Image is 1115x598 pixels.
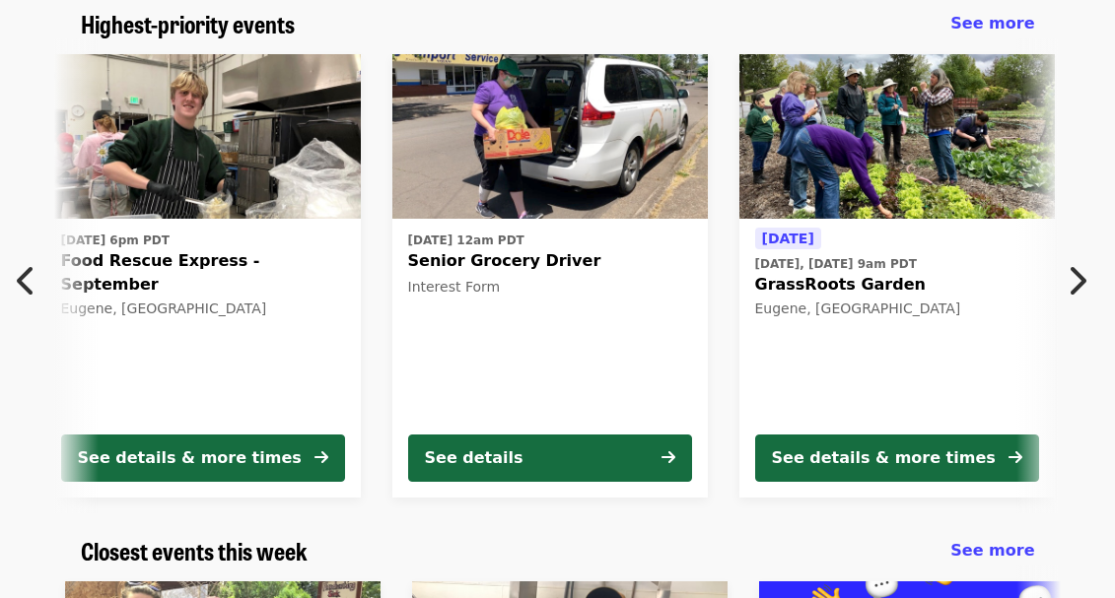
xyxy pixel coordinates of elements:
div: Eugene, [GEOGRAPHIC_DATA] [755,300,1039,317]
div: Eugene, [GEOGRAPHIC_DATA] [61,300,345,317]
button: See details & more times [755,434,1039,482]
span: [DATE] [762,231,814,246]
button: See details & more times [61,434,345,482]
a: Highest-priority events [81,10,295,38]
i: arrow-right icon [314,448,328,467]
i: chevron-right icon [1067,262,1086,299]
i: chevron-left icon [17,262,36,299]
div: See details & more times [78,446,302,470]
a: See details for "Senior Grocery Driver" [392,54,708,498]
img: Senior Grocery Driver organized by FOOD For Lane County [392,54,708,220]
i: arrow-right icon [1009,448,1022,467]
a: See more [950,539,1034,563]
time: [DATE] 6pm PDT [61,232,170,249]
span: Closest events this week [81,533,308,567]
img: Food Rescue Express - September organized by FOOD For Lane County [45,54,361,220]
span: See more [950,541,1034,560]
div: See details [425,446,523,470]
time: [DATE], [DATE] 9am PDT [755,255,917,273]
div: Highest-priority events [65,10,1051,38]
a: See more [950,12,1034,35]
span: Interest Form [408,279,501,295]
img: GrassRoots Garden organized by FOOD For Lane County [739,54,1055,220]
button: Next item [1050,253,1115,308]
i: arrow-right icon [662,448,675,467]
div: See details & more times [772,446,996,470]
span: See more [950,14,1034,33]
a: See details for "GrassRoots Garden" [739,54,1055,498]
button: See details [408,434,692,482]
a: Closest events this week [81,537,308,565]
span: Highest-priority events [81,6,295,40]
time: [DATE] 12am PDT [408,232,524,249]
span: GrassRoots Garden [755,273,1039,297]
div: Closest events this week [65,537,1051,565]
span: Senior Grocery Driver [408,249,692,273]
span: Food Rescue Express - September [61,249,345,297]
a: See details for "Food Rescue Express - September" [45,54,361,498]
